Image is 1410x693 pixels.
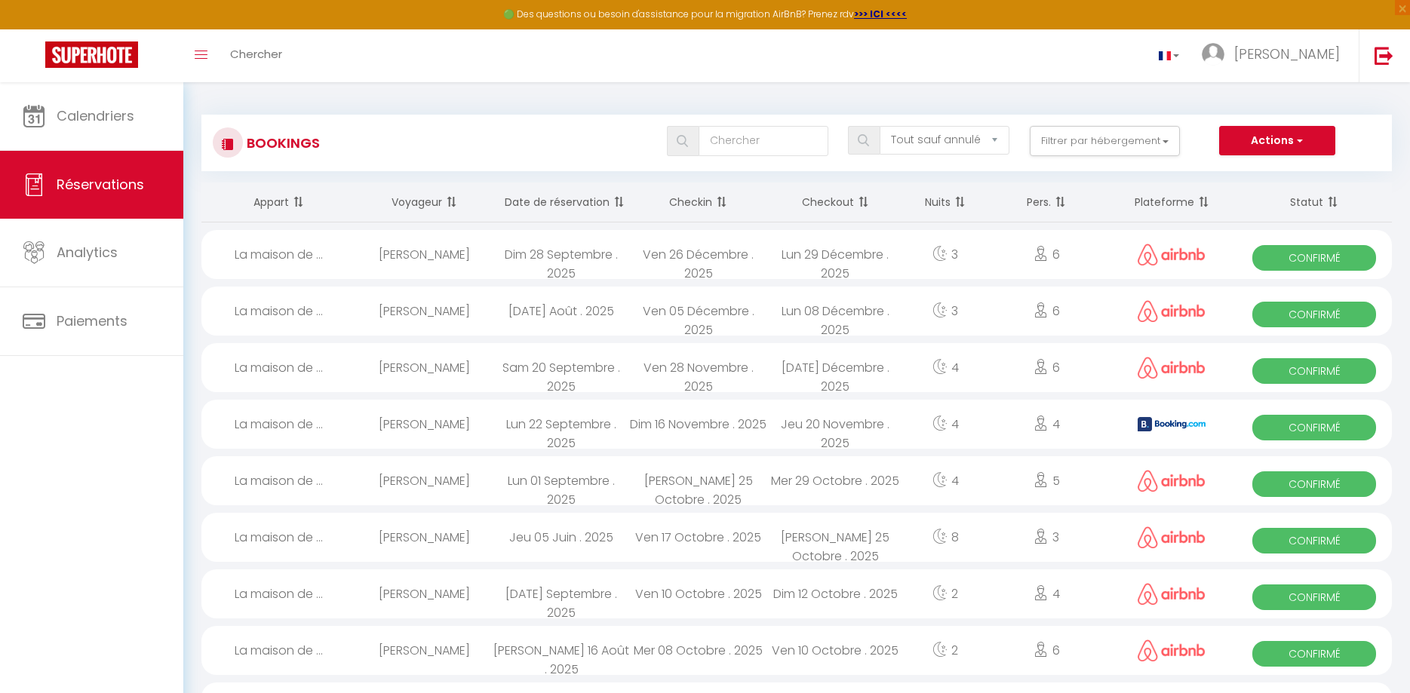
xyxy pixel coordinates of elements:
button: Filtrer par hébergement [1030,126,1181,156]
th: Sort by status [1237,182,1392,222]
span: [PERSON_NAME] [1234,44,1340,63]
th: Sort by checkout [767,182,905,222]
th: Sort by rentals [201,182,356,222]
th: Sort by guest [356,182,493,222]
span: Chercher [230,46,282,62]
a: ... [PERSON_NAME] [1190,29,1359,82]
span: Calendriers [57,106,134,125]
a: Chercher [219,29,293,82]
span: Réservations [57,175,144,194]
th: Sort by nights [904,182,987,222]
th: Sort by booking date [493,182,630,222]
span: Paiements [57,311,127,330]
h3: Bookings [243,126,320,160]
img: Super Booking [45,41,138,68]
input: Chercher [699,126,828,156]
img: ... [1202,43,1224,66]
th: Sort by channel [1106,182,1237,222]
img: logout [1375,46,1393,65]
button: Actions [1219,126,1335,156]
th: Sort by checkin [630,182,766,222]
a: >>> ICI <<<< [854,8,907,20]
th: Sort by people [988,182,1107,222]
span: Analytics [57,243,118,262]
